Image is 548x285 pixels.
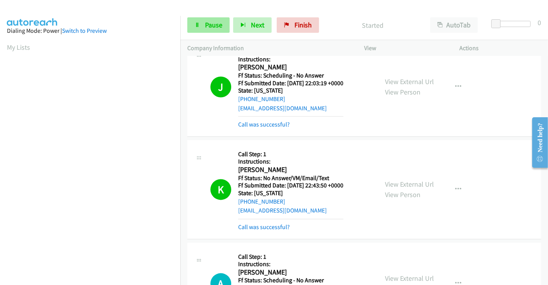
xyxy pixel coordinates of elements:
button: AutoTab [430,17,478,33]
p: Started [329,20,416,30]
p: View [364,44,446,53]
h5: Ff Status: Scheduling - No Answer [238,277,343,284]
h5: Ff Submitted Date: [DATE] 22:43:50 +0000 [238,182,343,189]
a: Finish [277,17,319,33]
a: View Person [385,190,420,199]
span: Pause [205,20,222,29]
a: View Person [385,88,420,96]
iframe: Resource Center [526,112,548,173]
a: Pause [187,17,230,33]
p: Company Information [187,44,350,53]
a: Call was successful? [238,223,290,231]
button: Next [233,17,272,33]
span: Finish [294,20,312,29]
a: View External Url [385,274,434,283]
h2: [PERSON_NAME] [238,268,343,277]
a: [PHONE_NUMBER] [238,95,285,103]
h5: State: [US_STATE] [238,87,343,94]
h1: K [210,179,231,200]
a: [PHONE_NUMBER] [238,198,285,205]
h2: [PERSON_NAME] [238,63,343,72]
a: [EMAIL_ADDRESS][DOMAIN_NAME] [238,207,327,214]
a: View External Url [385,180,434,189]
div: Dialing Mode: Power | [7,26,173,35]
div: 0 [538,17,541,28]
span: Next [251,20,264,29]
h5: Call Step: 1 [238,150,343,158]
a: [EMAIL_ADDRESS][DOMAIN_NAME] [238,105,327,112]
a: View External Url [385,77,434,86]
a: Switch to Preview [62,27,107,34]
h5: State: [US_STATE] [238,189,343,197]
h5: Ff Submitted Date: [DATE] 22:03:19 +0000 [238,79,343,87]
a: My Lists [7,43,30,52]
h2: [PERSON_NAME] [238,165,343,174]
a: Call was successful? [238,121,290,128]
h5: Instructions: [238,260,343,268]
h5: Instructions: [238,56,343,63]
p: Actions [460,44,541,53]
h5: Ff Status: No Answer/VM/Email/Text [238,174,343,182]
h5: Call Step: 1 [238,253,343,261]
h5: Ff Status: Scheduling - No Answer [238,72,343,79]
h1: J [210,76,231,97]
h5: Instructions: [238,158,343,165]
